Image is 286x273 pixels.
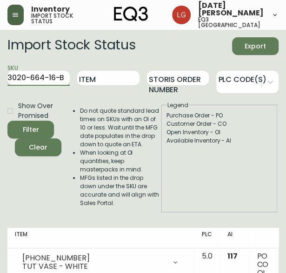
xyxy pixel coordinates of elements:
li: MFGs listed in the drop down under the SKU are accurate and will align with Sales Portal. [80,174,160,207]
h5: import stock status [31,13,82,24]
h5: eq3 [GEOGRAPHIC_DATA] [198,17,264,28]
legend: Legend [166,101,189,109]
th: AI [219,228,249,248]
div: Available Inventory - AI [166,136,273,145]
button: Export [232,37,279,55]
th: PLC [194,228,219,248]
img: 2638f148bab13be18035375ceda1d187 [172,6,191,24]
img: logo [114,7,148,21]
span: Inventory [31,6,70,13]
li: Do not quote standard lead times on SKUs with an OI of 10 or less. Wait until the MFG date popula... [80,107,160,149]
div: [PHONE_NUMBER]TUT VASE - WHITE [15,252,186,273]
li: When looking at OI quantities, keep masterpacks in mind. [80,149,160,174]
h2: Import Stock Status [7,37,135,55]
div: Customer Order - CO [166,120,273,128]
span: 117 [227,251,237,261]
span: [DATE][PERSON_NAME] [198,2,264,17]
div: Filter [23,124,39,136]
div: Open Inventory - OI [166,128,273,136]
span: Clear [22,142,54,153]
button: Clear [15,138,61,156]
button: Filter [7,121,54,138]
div: TUT VASE - WHITE [22,262,166,271]
th: Item [7,228,194,248]
span: Show Over Promised [18,101,54,121]
div: Purchase Order - PO [166,111,273,120]
div: [PHONE_NUMBER] [22,254,166,262]
span: Export [239,41,271,52]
